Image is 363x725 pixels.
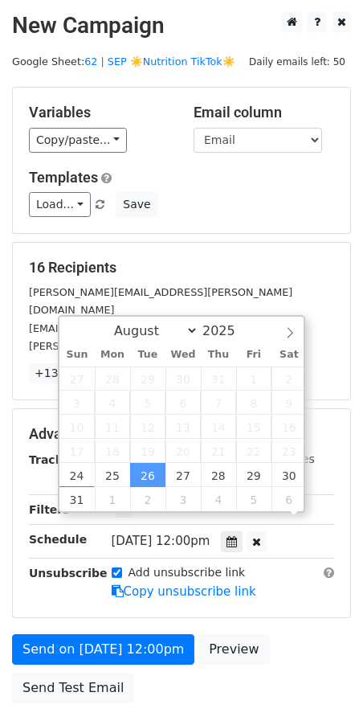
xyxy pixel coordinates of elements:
[201,463,236,487] span: August 28, 2025
[271,463,307,487] span: August 30, 2025
[165,350,201,360] span: Wed
[128,564,246,581] label: Add unsubscribe link
[95,391,130,415] span: August 4, 2025
[251,451,314,468] label: UTM Codes
[283,648,363,725] iframe: Chat Widget
[29,533,87,546] strong: Schedule
[271,367,307,391] span: August 2, 2025
[201,367,236,391] span: July 31, 2025
[29,453,83,466] strong: Tracking
[12,634,194,665] a: Send on [DATE] 12:00pm
[59,391,95,415] span: August 3, 2025
[271,415,307,439] span: August 16, 2025
[29,259,334,276] h5: 16 Recipients
[271,391,307,415] span: August 9, 2025
[236,439,271,463] span: August 22, 2025
[165,439,201,463] span: August 20, 2025
[201,415,236,439] span: August 14, 2025
[29,503,70,516] strong: Filters
[130,439,165,463] span: August 19, 2025
[236,487,271,511] span: September 5, 2025
[165,415,201,439] span: August 13, 2025
[29,128,127,153] a: Copy/paste...
[165,487,201,511] span: September 3, 2025
[165,367,201,391] span: July 30, 2025
[84,55,235,68] a: 62 | SEP ☀️Nutrition TikTok☀️
[243,53,351,71] span: Daily emails left: 50
[271,439,307,463] span: August 23, 2025
[243,55,351,68] a: Daily emails left: 50
[29,192,91,217] a: Load...
[29,169,98,186] a: Templates
[198,323,256,338] input: Year
[236,391,271,415] span: August 8, 2025
[236,367,271,391] span: August 1, 2025
[29,340,293,352] small: [PERSON_NAME][EMAIL_ADDRESS][DOMAIN_NAME]
[201,350,236,360] span: Thu
[130,415,165,439] span: August 12, 2025
[29,567,108,580] strong: Unsubscribe
[112,584,256,599] a: Copy unsubscribe link
[130,391,165,415] span: August 5, 2025
[59,415,95,439] span: August 10, 2025
[236,350,271,360] span: Fri
[95,367,130,391] span: July 28, 2025
[201,487,236,511] span: September 4, 2025
[12,673,134,703] a: Send Test Email
[201,439,236,463] span: August 21, 2025
[12,55,235,68] small: Google Sheet:
[198,634,269,665] a: Preview
[59,367,95,391] span: July 27, 2025
[95,439,130,463] span: August 18, 2025
[236,463,271,487] span: August 29, 2025
[59,350,95,360] span: Sun
[130,367,165,391] span: July 29, 2025
[95,415,130,439] span: August 11, 2025
[95,463,130,487] span: August 25, 2025
[29,363,96,383] a: +13 more
[201,391,236,415] span: August 7, 2025
[116,192,157,217] button: Save
[165,391,201,415] span: August 6, 2025
[12,12,351,39] h2: New Campaign
[236,415,271,439] span: August 15, 2025
[29,425,334,443] h5: Advanced
[29,286,292,317] small: [PERSON_NAME][EMAIL_ADDRESS][PERSON_NAME][DOMAIN_NAME]
[112,534,210,548] span: [DATE] 12:00pm
[271,487,307,511] span: September 6, 2025
[165,463,201,487] span: August 27, 2025
[130,350,165,360] span: Tue
[130,487,165,511] span: September 2, 2025
[130,463,165,487] span: August 26, 2025
[194,104,334,121] h5: Email column
[59,439,95,463] span: August 17, 2025
[95,350,130,360] span: Mon
[59,463,95,487] span: August 24, 2025
[59,487,95,511] span: August 31, 2025
[95,487,130,511] span: September 1, 2025
[271,350,307,360] span: Sat
[29,322,208,334] small: [EMAIL_ADDRESS][DOMAIN_NAME]
[29,104,169,121] h5: Variables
